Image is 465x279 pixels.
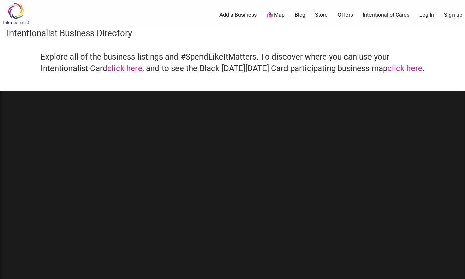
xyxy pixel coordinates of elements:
[7,27,458,39] h3: Intentionalist Business Directory
[315,11,328,19] a: Store
[363,11,409,19] a: Intentionalist Cards
[419,11,434,19] a: Log In
[219,11,257,19] a: Add a Business
[107,64,142,73] a: click here
[387,64,422,73] a: click here
[267,11,285,19] a: Map
[41,51,424,74] h4: Explore all of the business listings and #SpendLikeItMatters. To discover where you can use your ...
[444,11,462,19] a: Sign up
[338,11,353,19] a: Offers
[295,11,305,19] a: Blog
